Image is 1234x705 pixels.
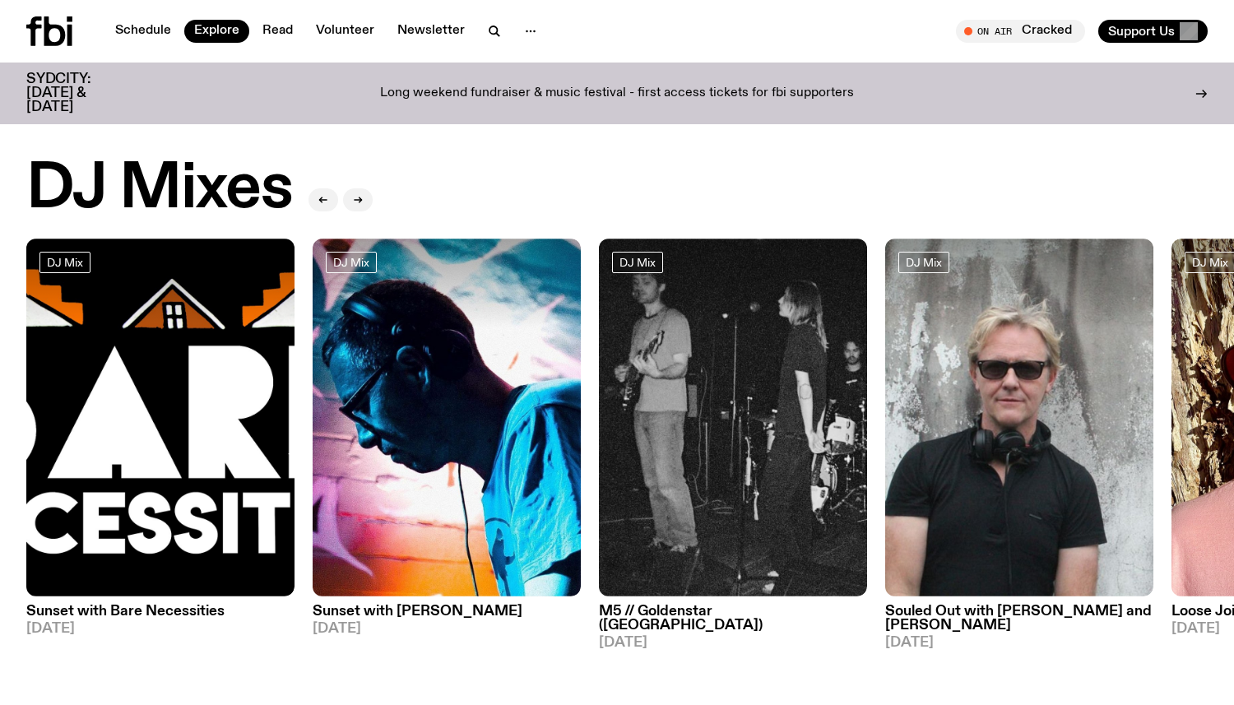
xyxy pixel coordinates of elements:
[380,86,854,101] p: Long weekend fundraiser & music festival - first access tickets for fbi supporters
[599,605,867,633] h3: M5 // Goldenstar ([GEOGRAPHIC_DATA])
[599,596,867,650] a: M5 // Goldenstar ([GEOGRAPHIC_DATA])[DATE]
[184,20,249,43] a: Explore
[26,239,295,596] img: Bare Necessities
[326,252,377,273] a: DJ Mix
[898,252,949,273] a: DJ Mix
[885,596,1153,650] a: Souled Out with [PERSON_NAME] and [PERSON_NAME][DATE]
[612,252,663,273] a: DJ Mix
[26,596,295,636] a: Sunset with Bare Necessities[DATE]
[387,20,475,43] a: Newsletter
[885,605,1153,633] h3: Souled Out with [PERSON_NAME] and [PERSON_NAME]
[599,636,867,650] span: [DATE]
[306,20,384,43] a: Volunteer
[885,239,1153,596] img: Stephen looks directly at the camera, wearing a black tee, black sunglasses and headphones around...
[313,596,581,636] a: Sunset with [PERSON_NAME][DATE]
[26,622,295,636] span: [DATE]
[253,20,303,43] a: Read
[885,636,1153,650] span: [DATE]
[313,605,581,619] h3: Sunset with [PERSON_NAME]
[1098,20,1208,43] button: Support Us
[105,20,181,43] a: Schedule
[26,72,132,114] h3: SYDCITY: [DATE] & [DATE]
[26,158,292,220] h2: DJ Mixes
[906,256,942,268] span: DJ Mix
[313,239,581,596] img: Simon Caldwell stands side on, looking downwards. He has headphones on. Behind him is a brightly ...
[26,605,295,619] h3: Sunset with Bare Necessities
[47,256,83,268] span: DJ Mix
[619,256,656,268] span: DJ Mix
[956,20,1085,43] button: On AirCracked
[1192,256,1228,268] span: DJ Mix
[1108,24,1175,39] span: Support Us
[333,256,369,268] span: DJ Mix
[39,252,90,273] a: DJ Mix
[313,622,581,636] span: [DATE]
